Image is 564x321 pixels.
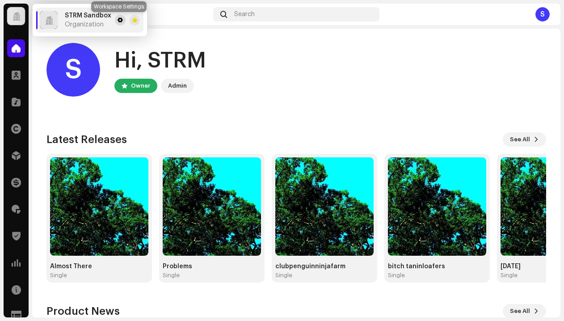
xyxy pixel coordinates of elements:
[234,11,255,18] span: Search
[501,272,518,279] div: Single
[388,157,486,256] img: 6c5623dc-991d-485a-96d1-354a8f3b18c1
[46,43,100,97] div: S
[163,157,261,256] img: def69886-5c4b-4dfd-9a98-0a9b15d82608
[168,80,187,91] div: Admin
[388,272,405,279] div: Single
[275,157,374,256] img: f3efc49c-7501-4b6c-bd56-ab057656ad2a
[114,46,206,75] div: Hi, STRM
[46,132,127,147] h3: Latest Releases
[503,304,546,318] button: See All
[65,21,104,28] span: Organization
[50,272,67,279] div: Single
[275,263,374,270] div: clubpenguinninjafarm
[131,80,150,91] div: Owner
[510,131,530,148] span: See All
[503,132,546,147] button: See All
[275,272,292,279] div: Single
[163,263,261,270] div: Problems
[163,272,180,279] div: Single
[510,302,530,320] span: See All
[50,157,148,256] img: 46938522-18f2-4768-8263-26ef80881c4e
[535,7,550,21] div: S
[50,263,148,270] div: Almost There
[388,263,486,270] div: bitch taninloafers
[46,304,120,318] h3: Product News
[65,12,111,19] span: STRM Sandbox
